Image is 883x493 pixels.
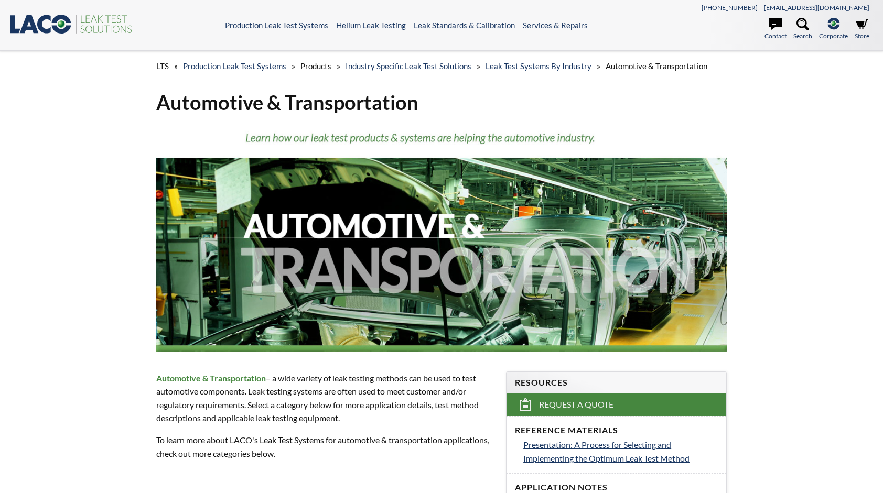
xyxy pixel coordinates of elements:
a: Services & Repairs [523,20,588,30]
span: Presentation: A Process for Selecting and Implementing the Optimum Leak Test Method [523,440,690,463]
a: Production Leak Test Systems [225,20,328,30]
a: Leak Test Systems by Industry [486,61,591,71]
a: [EMAIL_ADDRESS][DOMAIN_NAME] [764,4,869,12]
a: Leak Standards & Calibration [414,20,515,30]
a: Helium Leak Testing [336,20,406,30]
a: Contact [764,18,787,41]
p: – a wide variety of leak testing methods can be used to test automotive components. Leak testing ... [156,371,493,425]
a: Industry Specific Leak Test Solutions [346,61,471,71]
span: Request a Quote [539,399,613,410]
a: [PHONE_NUMBER] [702,4,758,12]
p: To learn more about LACO's Leak Test Systems for automotive & transportation applications, check ... [156,433,493,460]
a: Request a Quote [507,393,726,416]
span: Automotive & Transportation [606,61,707,71]
span: Corporate [819,31,848,41]
a: Production Leak Test Systems [183,61,286,71]
img: Automotive & Transportation header [156,124,727,352]
a: Store [855,18,869,41]
a: Search [793,18,812,41]
h1: Automotive & Transportation [156,90,727,115]
h4: Application Notes [515,482,718,493]
strong: Automotive & Transportation [156,373,266,383]
span: Products [300,61,331,71]
div: » » » » » [156,51,727,81]
a: Presentation: A Process for Selecting and Implementing the Optimum Leak Test Method [523,438,718,465]
span: LTS [156,61,169,71]
h4: Reference Materials [515,425,718,436]
h4: Resources [515,377,718,388]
